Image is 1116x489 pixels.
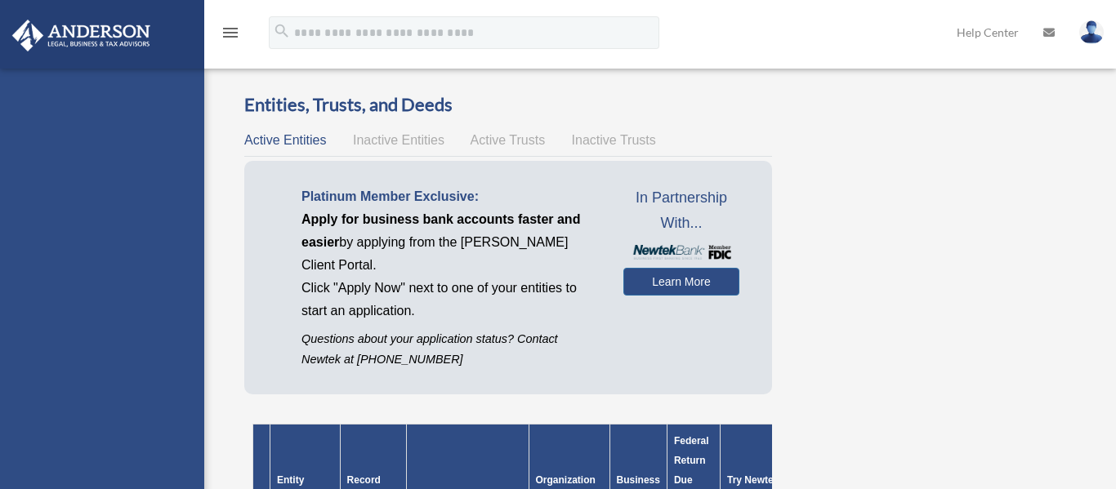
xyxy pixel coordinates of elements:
i: menu [221,23,240,42]
img: NewtekBankLogoSM.png [632,245,731,260]
p: Click "Apply Now" next to one of your entities to start an application. [301,277,599,322]
img: User Pic [1079,20,1104,44]
p: by applying from the [PERSON_NAME] Client Portal. [301,208,599,277]
span: Active Trusts [471,133,546,147]
span: Inactive Trusts [572,133,656,147]
img: Anderson Advisors Platinum Portal [7,20,155,51]
p: Questions about your application status? Contact Newtek at [PHONE_NUMBER] [301,329,599,370]
span: Apply for business bank accounts faster and easier [301,212,580,249]
a: Learn More [623,268,739,296]
span: Inactive Entities [353,133,444,147]
span: Active Entities [244,133,326,147]
span: In Partnership With... [623,185,739,237]
i: search [273,22,291,40]
a: menu [221,29,240,42]
p: Platinum Member Exclusive: [301,185,599,208]
h3: Entities, Trusts, and Deeds [244,92,772,118]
